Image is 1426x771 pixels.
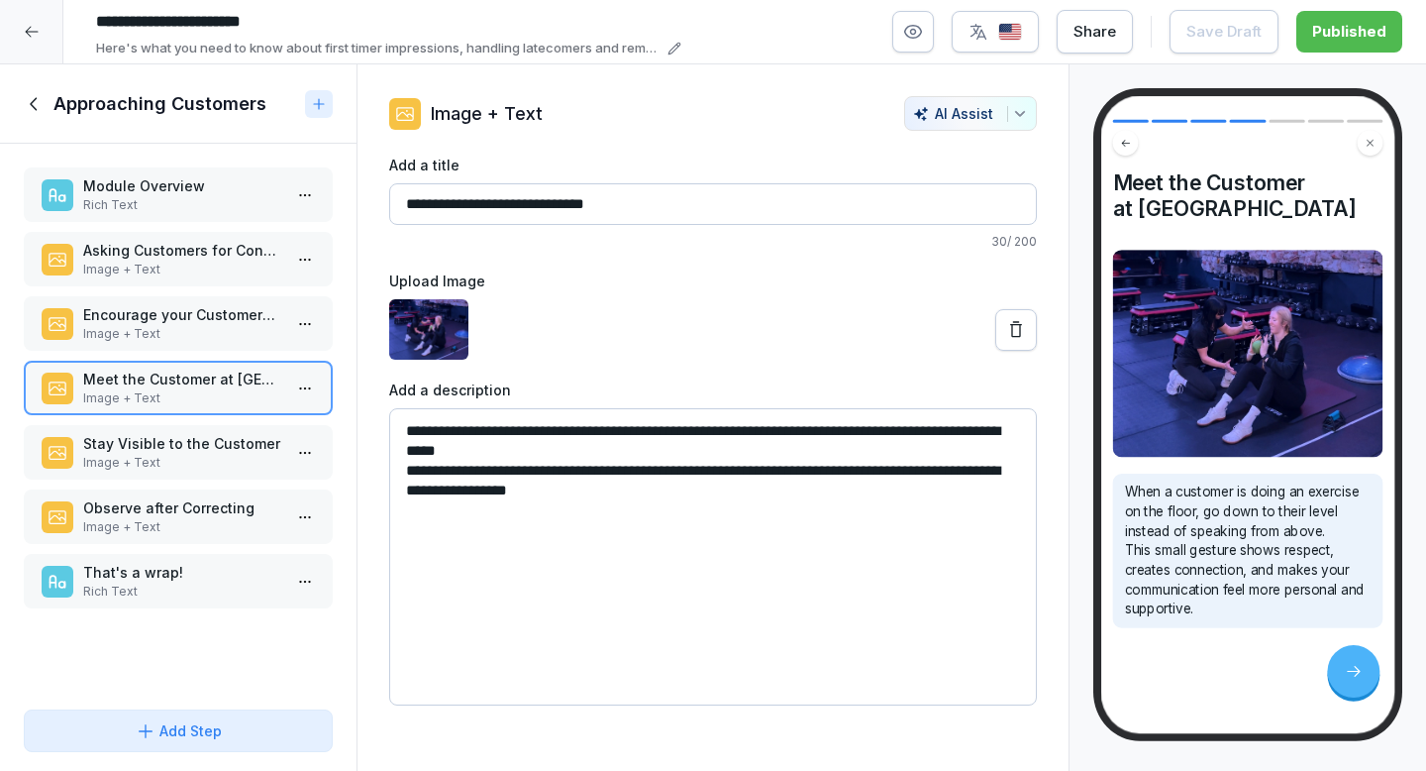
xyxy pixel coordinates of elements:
[904,96,1037,131] button: AI Assist
[389,155,1037,175] label: Add a title
[913,105,1028,122] div: AI Assist
[1312,21,1386,43] div: Published
[1170,10,1278,54] button: Save Draft
[83,562,281,583] p: That's a wrap!
[24,167,333,222] div: Module OverviewRich Text
[83,433,281,454] p: Stay Visible to the Customer
[389,233,1037,251] p: 30 / 200
[1073,21,1116,43] div: Share
[53,92,266,116] h1: Approaching Customers
[83,583,281,601] p: Rich Text
[83,389,281,407] p: Image + Text
[431,100,543,127] p: Image + Text
[83,325,281,343] p: Image + Text
[24,554,333,608] div: That's a wrap!Rich Text
[1057,10,1133,54] button: Share
[83,261,281,278] p: Image + Text
[83,454,281,472] p: Image + Text
[83,497,281,518] p: Observe after Correcting
[24,710,333,752] button: Add Step
[1125,483,1372,618] p: When a customer is doing an exercise on the floor, go down to their level instead of speaking fro...
[1113,170,1383,221] h4: Meet the Customer at [GEOGRAPHIC_DATA]
[83,175,281,196] p: Module Overview
[389,299,468,360] img: jc0th7fagzm1ljud8d8cj704.png
[1113,250,1383,457] img: Image and Text preview image
[1186,21,1262,43] div: Save Draft
[389,271,1037,291] label: Upload Image
[998,23,1022,42] img: us.svg
[83,369,281,389] p: Meet the Customer at [GEOGRAPHIC_DATA]
[24,361,333,415] div: Meet the Customer at [GEOGRAPHIC_DATA]Image + Text
[24,490,333,544] div: Observe after CorrectingImage + Text
[83,196,281,214] p: Rich Text
[24,296,333,351] div: Encourage your Customers to listen to their BodiesImage + Text
[83,240,281,261] p: Asking Customers for Consent before Touching
[96,39,662,58] p: Here's what you need to know about first timer impressions, handling latecomers and remembering n...
[83,304,281,325] p: Encourage your Customers to listen to their Bodies
[1296,11,1402,53] button: Published
[83,518,281,536] p: Image + Text
[24,232,333,286] div: Asking Customers for Consent before TouchingImage + Text
[24,425,333,480] div: Stay Visible to the CustomerImage + Text
[136,720,222,741] div: Add Step
[389,380,1037,400] label: Add a description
